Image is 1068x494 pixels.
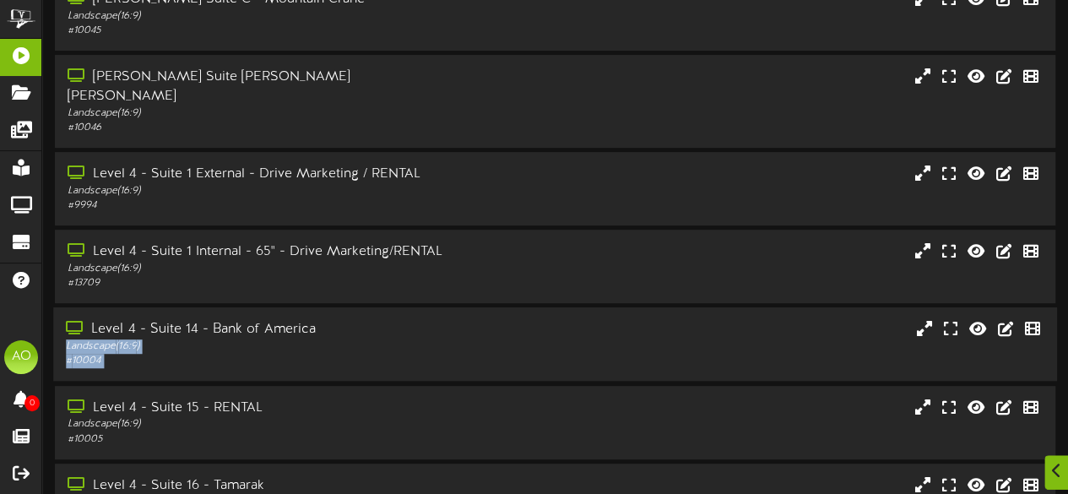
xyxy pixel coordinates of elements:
div: AO [4,340,38,374]
div: Landscape ( 16:9 ) [68,262,459,276]
div: Landscape ( 16:9 ) [66,339,458,354]
div: Landscape ( 16:9 ) [68,184,459,198]
div: # 10005 [68,432,459,447]
div: [PERSON_NAME] Suite [PERSON_NAME] [PERSON_NAME] [68,68,459,106]
div: Landscape ( 16:9 ) [68,106,459,121]
span: 0 [24,395,40,411]
div: # 10004 [66,354,458,368]
div: Landscape ( 16:9 ) [68,417,459,432]
div: # 10046 [68,121,459,135]
div: # 10045 [68,24,459,38]
div: Level 4 - Suite 1 Internal - 65" - Drive Marketing/RENTAL [68,242,459,262]
div: Landscape ( 16:9 ) [68,9,459,24]
div: Level 4 - Suite 15 - RENTAL [68,399,459,418]
div: # 13709 [68,276,459,290]
div: Level 4 - Suite 14 - Bank of America [66,320,458,339]
div: Level 4 - Suite 1 External - Drive Marketing / RENTAL [68,165,459,184]
div: # 9994 [68,198,459,213]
